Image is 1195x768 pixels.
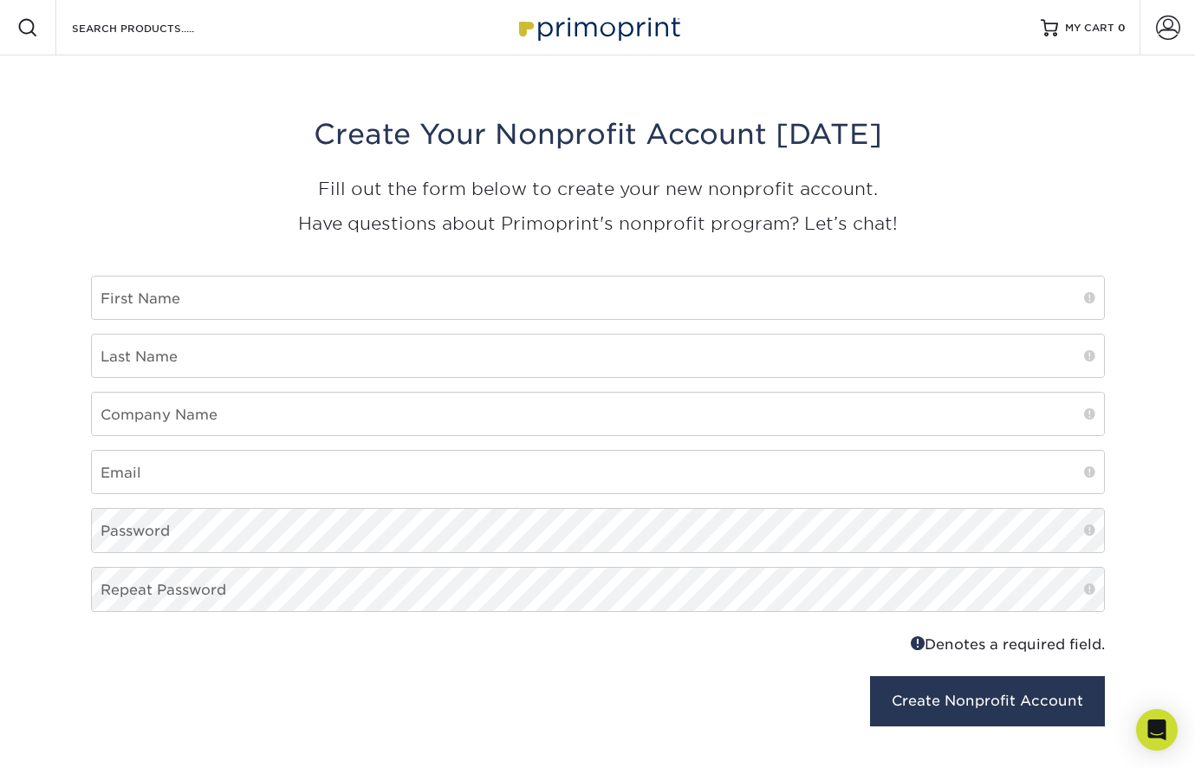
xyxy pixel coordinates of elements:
div: Denotes a required field. [611,633,1105,655]
iframe: Google Customer Reviews [4,715,147,762]
span: MY CART [1065,21,1114,36]
div: Open Intercom Messenger [1136,709,1178,751]
input: SEARCH PRODUCTS..... [70,17,239,38]
img: Primoprint [511,9,685,46]
h3: Create Your Nonprofit Account [DATE] [91,118,1105,151]
p: Fill out the form below to create your new nonprofit account. Have questions about Primoprint's n... [91,172,1105,241]
span: 0 [1118,22,1126,34]
button: Create Nonprofit Account [870,676,1105,726]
